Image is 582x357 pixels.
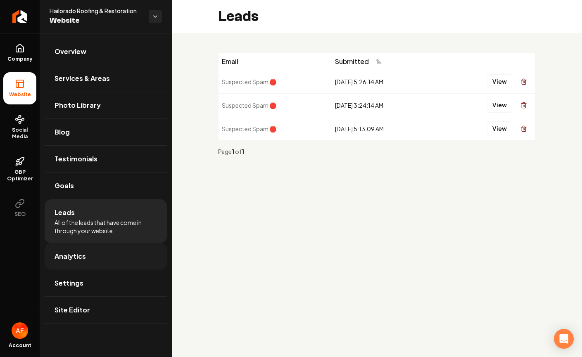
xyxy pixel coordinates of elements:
a: Goals [45,173,167,199]
button: SEO [3,192,36,224]
button: Submitted [335,54,387,69]
div: [DATE] 5:26:14 AM [335,78,437,86]
span: Goals [55,181,74,191]
span: Website [6,91,34,98]
span: Blog [55,127,70,137]
button: Open user button [12,322,28,339]
span: Suspected Spam 🛑 [222,125,276,132]
span: Account [9,342,31,349]
span: All of the leads that have come in through your website. [55,218,157,235]
a: Settings [45,270,167,296]
a: GBP Optimizer [3,150,36,189]
span: Hailorado Roofing & Restoration [50,7,142,15]
h2: Leads [218,8,259,25]
a: Photo Library [45,92,167,118]
a: Company [3,37,36,69]
span: Analytics [55,251,86,261]
a: Social Media [3,108,36,147]
div: [DATE] 3:24:14 AM [335,101,437,109]
a: Overview [45,38,167,65]
button: View [487,98,512,113]
div: [DATE] 5:13:09 AM [335,125,437,133]
span: SEO [11,211,29,218]
div: Open Intercom Messenger [554,329,574,349]
span: Suspected Spam 🛑 [222,78,276,85]
button: View [487,74,512,89]
a: Services & Areas [45,65,167,92]
span: Testimonials [55,154,97,164]
span: Social Media [3,127,36,140]
span: Website [50,15,142,26]
button: View [487,121,512,136]
a: Analytics [45,243,167,270]
span: Suspected Spam 🛑 [222,102,276,109]
span: Site Editor [55,305,90,315]
span: Overview [55,47,86,57]
span: Photo Library [55,100,101,110]
img: Avan Fahimi [12,322,28,339]
span: Submitted [335,57,369,66]
span: of [235,148,242,155]
img: Rebolt Logo [12,10,28,23]
span: Services & Areas [55,73,110,83]
strong: 1 [242,148,244,155]
span: Page [218,148,232,155]
span: Leads [55,208,75,218]
a: Blog [45,119,167,145]
strong: 1 [232,148,235,155]
div: Email [222,57,328,66]
span: Company [4,56,36,62]
span: Settings [55,278,83,288]
span: GBP Optimizer [3,169,36,182]
a: Site Editor [45,297,167,323]
a: Testimonials [45,146,167,172]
